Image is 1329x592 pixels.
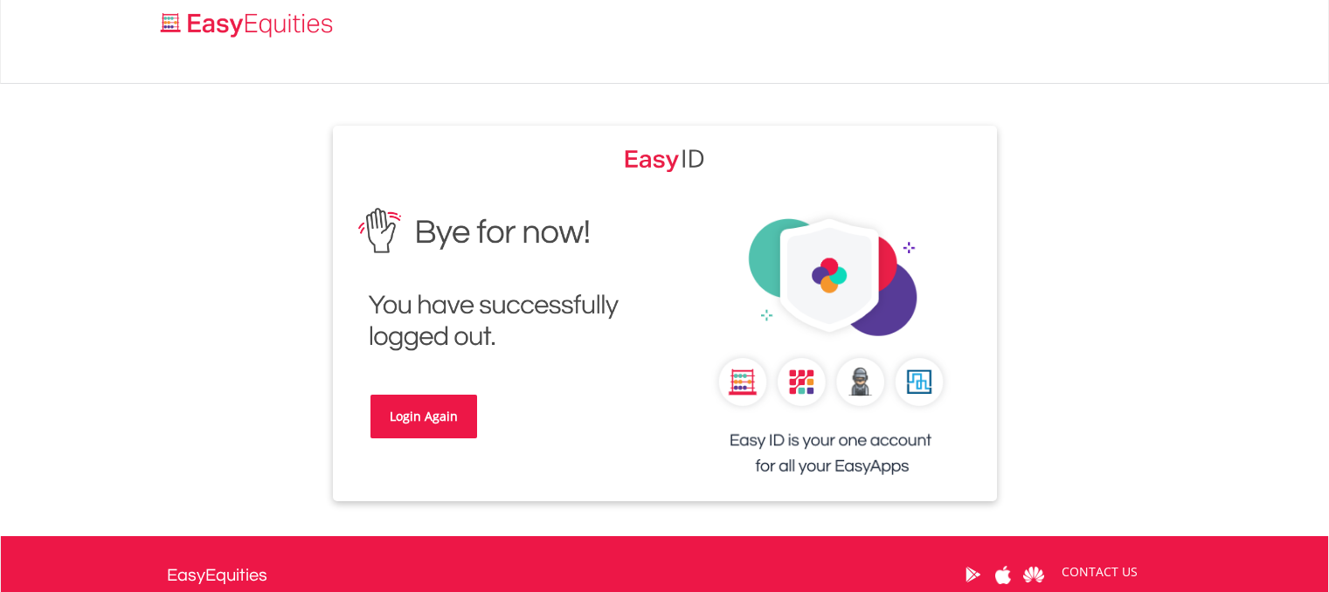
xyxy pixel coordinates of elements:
a: Login Again [370,395,477,438]
img: EasyEquities_Logo.png [157,10,340,39]
img: EasyEquities [678,196,984,501]
img: EasyEquities [346,196,652,364]
a: Home page [154,4,340,39]
img: EasyEquities [625,143,705,173]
